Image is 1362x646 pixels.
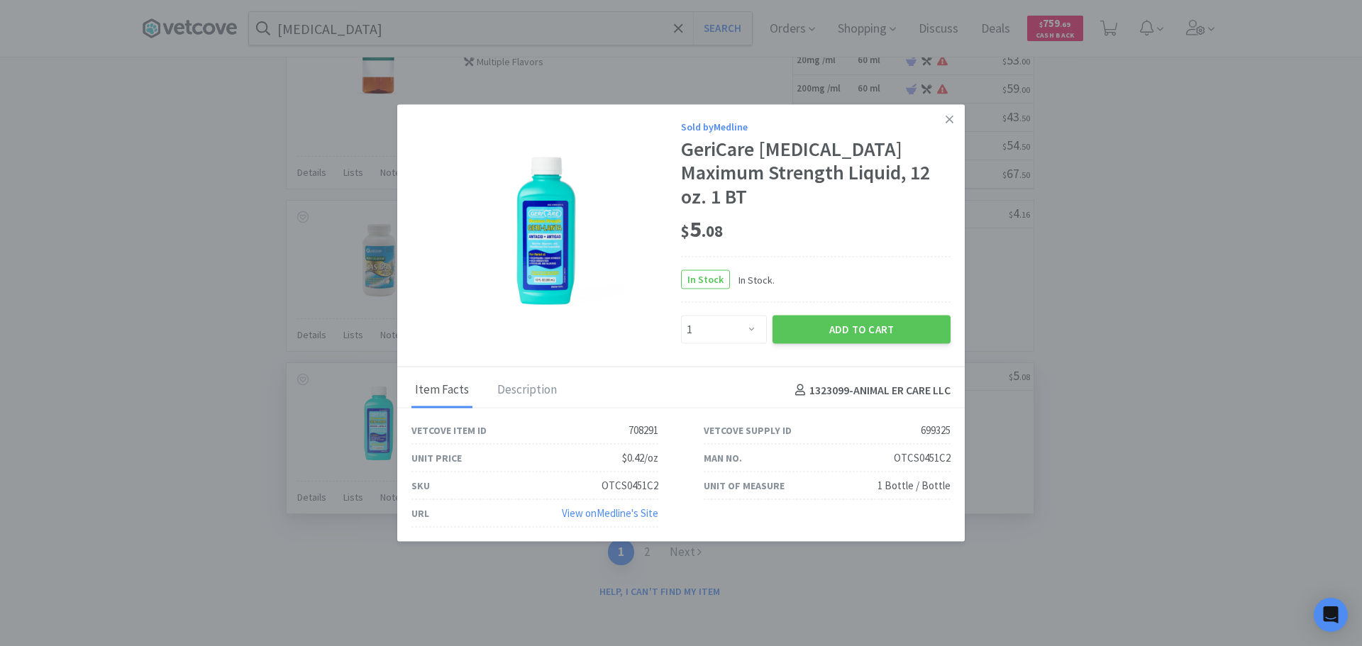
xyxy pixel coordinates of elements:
[411,373,472,408] div: Item Facts
[704,450,742,466] div: Man No.
[494,373,560,408] div: Description
[411,478,430,494] div: SKU
[702,221,723,240] span: . 08
[921,422,951,439] div: 699325
[681,214,723,243] span: 5
[1314,598,1348,632] div: Open Intercom Messenger
[877,477,951,494] div: 1 Bottle / Bottle
[790,382,951,400] h4: 1323099 - ANIMAL ER CARE LLC
[411,506,429,521] div: URL
[704,423,792,438] div: Vetcove Supply ID
[562,506,658,520] a: View onMedline's Site
[681,221,690,240] span: $
[629,422,658,439] div: 708291
[454,139,638,323] img: b99f79df3d4b42c8a43bbb1701d9f42e_699325.jpeg
[682,271,729,289] span: In Stock
[730,272,775,287] span: In Stock.
[411,423,487,438] div: Vetcove Item ID
[773,316,951,344] button: Add to Cart
[704,478,785,494] div: Unit of Measure
[894,450,951,467] div: OTCS0451C2
[411,450,462,466] div: Unit Price
[622,450,658,467] div: $0.42/oz
[681,118,951,134] div: Sold by Medline
[681,137,951,208] div: GeriCare [MEDICAL_DATA] Maximum Strength Liquid, 12 oz. 1 BT
[602,477,658,494] div: OTCS0451C2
